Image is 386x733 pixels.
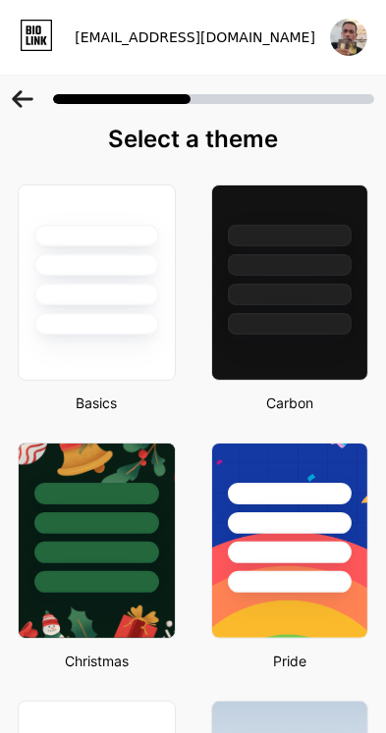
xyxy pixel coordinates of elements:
img: om_jep [330,19,367,56]
div: Christmas [12,651,182,671]
div: Pride [205,651,375,671]
div: Basics [12,393,182,413]
div: Carbon [205,393,375,413]
div: Select a theme [10,124,376,155]
div: [EMAIL_ADDRESS][DOMAIN_NAME] [75,27,315,48]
